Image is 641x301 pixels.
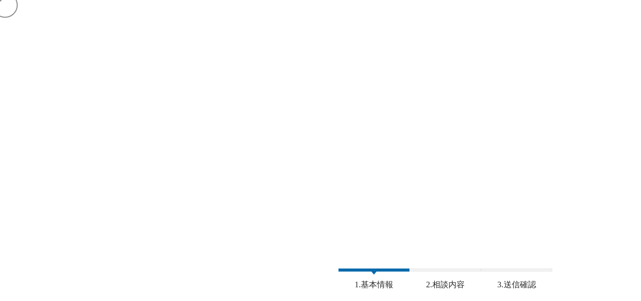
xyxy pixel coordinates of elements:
[409,269,481,272] span: 2
[347,280,401,289] span: 1.基本情報
[419,280,472,289] span: 2.相談内容
[481,269,552,272] span: 3
[490,280,544,289] span: 3.送信確認
[338,269,410,272] span: 1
